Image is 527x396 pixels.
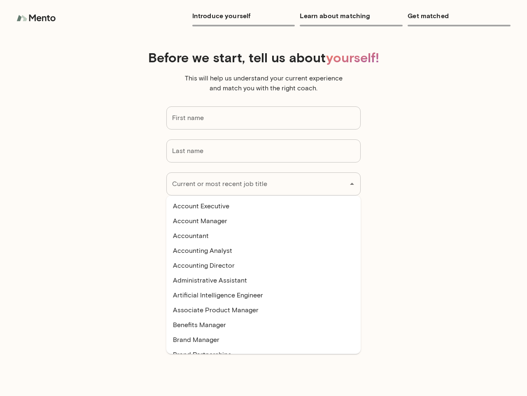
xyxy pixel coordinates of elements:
[166,332,361,347] li: Brand Manager
[166,288,361,303] li: Artificial Intelligence Engineer
[16,10,58,26] img: logo
[346,178,358,190] button: Close
[166,229,361,243] li: Accountant
[166,347,361,362] li: Brand Partnerships
[326,49,379,65] span: yourself!
[166,243,361,258] li: Accounting Analyst
[408,10,511,21] h6: Get matched
[166,199,361,214] li: Account Executive
[192,10,295,21] h6: Introduce yourself
[300,10,403,21] h6: Learn about matching
[166,303,361,318] li: Associate Product Manager
[23,49,504,65] h4: Before we start, tell us about
[166,318,361,332] li: Benefits Manager
[181,73,346,93] p: This will help us understand your current experience and match you with the right coach.
[166,273,361,288] li: Administrative Assistant
[166,214,361,229] li: Account Manager
[166,258,361,273] li: Accounting Director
